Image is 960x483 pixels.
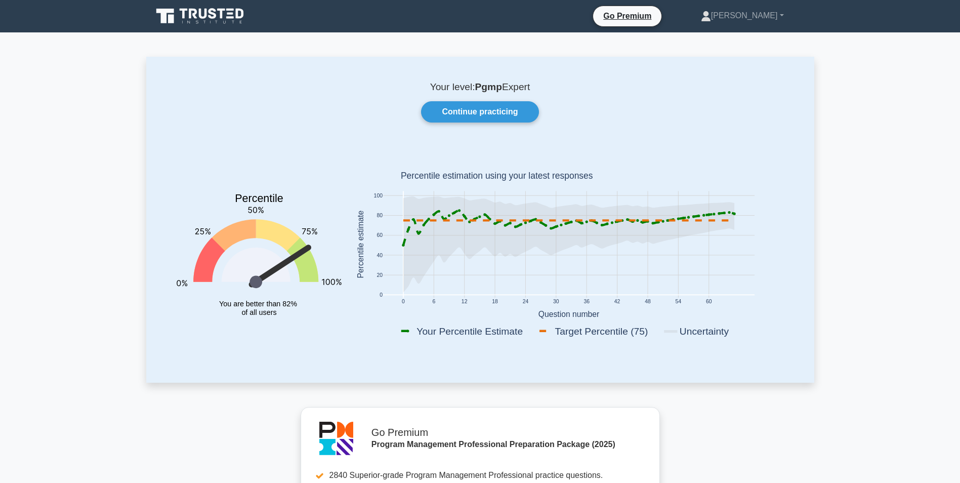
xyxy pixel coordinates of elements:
[421,101,538,123] a: Continue practicing
[614,299,620,305] text: 42
[373,193,383,198] text: 100
[219,300,297,308] tspan: You are better than 82%
[675,299,681,305] text: 54
[583,299,590,305] text: 36
[492,299,498,305] text: 18
[677,6,808,26] a: [PERSON_NAME]
[380,293,383,298] text: 0
[538,310,599,318] text: Question number
[377,233,383,238] text: 60
[377,213,383,219] text: 80
[705,299,712,305] text: 60
[356,211,364,278] text: Percentile estimate
[645,299,651,305] text: 48
[377,253,383,258] text: 40
[401,299,404,305] text: 0
[235,193,283,205] text: Percentile
[553,299,559,305] text: 30
[377,272,383,278] text: 20
[171,81,790,93] p: Your level: Expert
[475,82,502,92] b: Pgmp
[522,299,528,305] text: 24
[241,308,276,316] tspan: of all users
[461,299,467,305] text: 12
[400,171,593,181] text: Percentile estimation using your latest responses
[432,299,435,305] text: 6
[597,10,657,22] a: Go Premium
